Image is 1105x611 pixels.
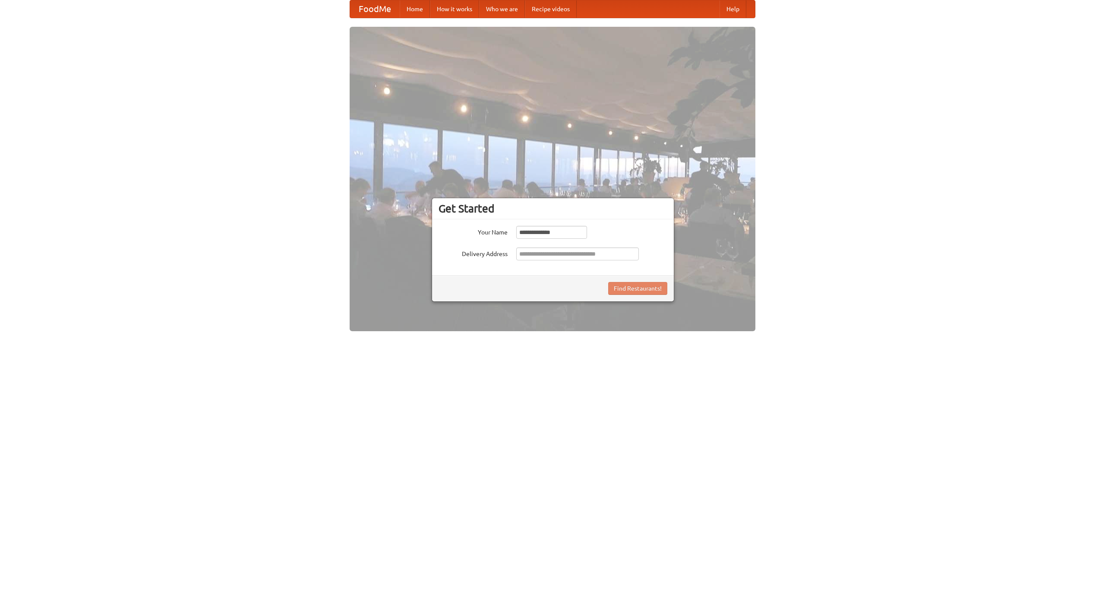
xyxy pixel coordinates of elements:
a: Home [400,0,430,18]
a: Who we are [479,0,525,18]
a: FoodMe [350,0,400,18]
label: Your Name [439,226,508,237]
a: Help [720,0,746,18]
h3: Get Started [439,202,667,215]
button: Find Restaurants! [608,282,667,295]
label: Delivery Address [439,247,508,258]
a: Recipe videos [525,0,577,18]
a: How it works [430,0,479,18]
